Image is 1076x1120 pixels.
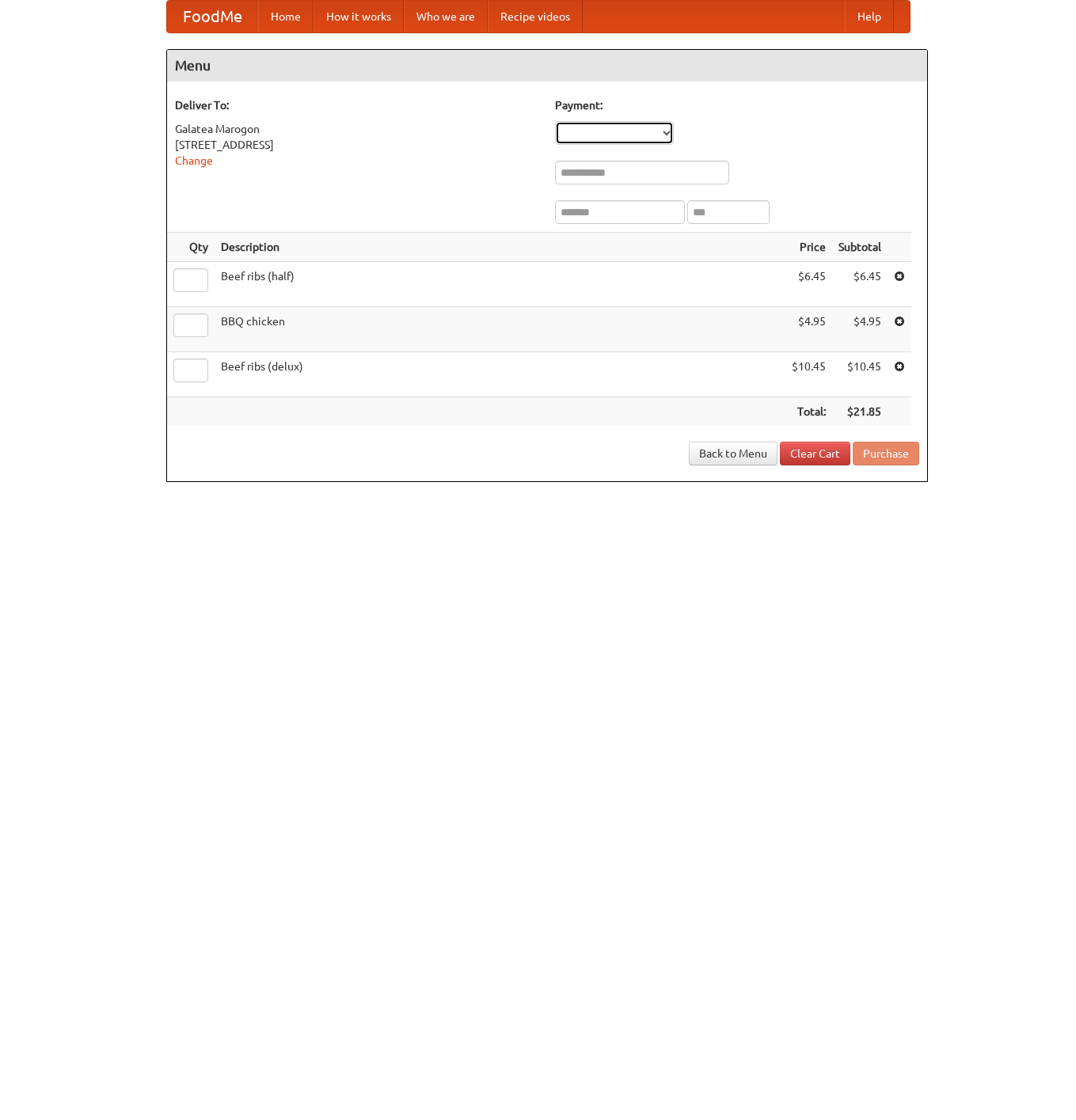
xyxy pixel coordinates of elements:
a: Clear Cart [780,442,850,465]
a: How it works [314,1,404,32]
th: Total: [785,397,832,427]
td: Beef ribs (delux) [215,352,785,397]
button: Purchase [853,442,919,465]
td: $10.45 [832,352,888,397]
div: Galatea Marogon [175,121,539,137]
td: BBQ chicken [215,307,785,352]
td: $4.95 [832,307,888,352]
div: [STREET_ADDRESS] [175,137,539,153]
a: Help [845,1,894,32]
h5: Payment: [555,97,919,113]
h5: Deliver To: [175,97,539,113]
td: $6.45 [832,262,888,307]
th: $21.85 [832,397,888,427]
th: Description [215,233,785,262]
a: Change [175,154,213,167]
th: Qty [167,233,215,262]
td: $10.45 [785,352,832,397]
a: FoodMe [167,1,258,32]
a: Back to Menu [689,442,778,465]
td: Beef ribs (half) [215,262,785,307]
th: Subtotal [832,233,888,262]
h4: Menu [167,50,927,82]
td: $4.95 [785,307,832,352]
td: $6.45 [785,262,832,307]
th: Price [785,233,832,262]
a: Recipe videos [488,1,583,32]
a: Home [258,1,314,32]
a: Who we are [404,1,488,32]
